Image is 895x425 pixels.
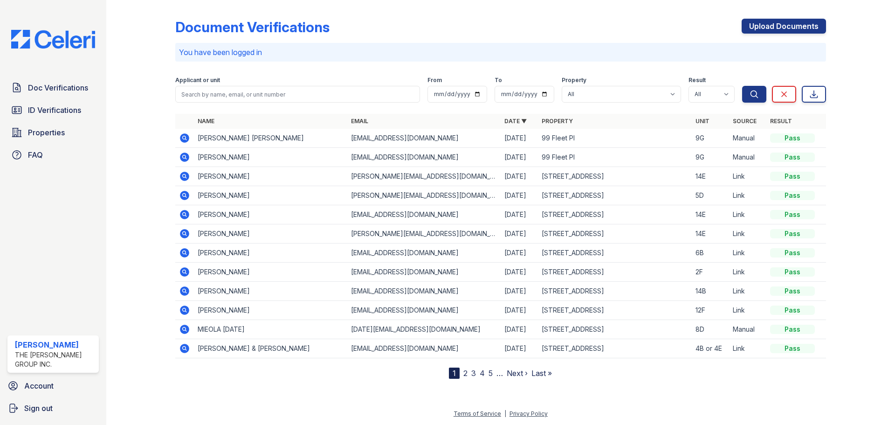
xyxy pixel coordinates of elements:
td: 9G [692,129,729,148]
div: Pass [770,344,815,353]
label: To [495,77,502,84]
span: Sign out [24,403,53,414]
div: [PERSON_NAME] [15,339,95,350]
td: [PERSON_NAME] [194,301,347,320]
span: … [496,368,503,379]
td: [PERSON_NAME][EMAIL_ADDRESS][DOMAIN_NAME] [347,167,501,186]
td: 14E [692,167,729,186]
td: [DATE] [501,205,538,224]
a: Upload Documents [742,19,826,34]
td: 8D [692,320,729,339]
span: Account [24,380,54,391]
td: [EMAIL_ADDRESS][DOMAIN_NAME] [347,129,501,148]
td: [PERSON_NAME] & [PERSON_NAME] [194,339,347,358]
span: Doc Verifications [28,82,88,93]
div: Pass [770,210,815,219]
a: Privacy Policy [509,410,548,417]
td: 2F [692,263,729,282]
td: [EMAIL_ADDRESS][DOMAIN_NAME] [347,339,501,358]
a: Next › [507,369,528,378]
td: [EMAIL_ADDRESS][DOMAIN_NAME] [347,205,501,224]
a: Terms of Service [454,410,501,417]
label: Property [562,77,586,84]
td: 5D [692,186,729,205]
div: Pass [770,191,815,200]
a: FAQ [7,146,99,164]
a: Result [770,118,792,125]
a: 4 [480,369,485,378]
td: [STREET_ADDRESS] [538,301,691,320]
a: Source [733,118,757,125]
a: Doc Verifications [7,78,99,97]
span: FAQ [28,149,43,160]
div: 1 [449,368,460,379]
td: [PERSON_NAME] [194,263,347,282]
div: Pass [770,248,815,258]
td: [PERSON_NAME] [194,167,347,186]
a: Property [542,118,573,125]
td: [PERSON_NAME][EMAIL_ADDRESS][DOMAIN_NAME] [347,224,501,244]
div: Pass [770,229,815,238]
td: [EMAIL_ADDRESS][DOMAIN_NAME] [347,148,501,167]
td: [PERSON_NAME] [194,186,347,205]
td: [DATE] [501,167,538,186]
td: [STREET_ADDRESS] [538,244,691,263]
td: [STREET_ADDRESS] [538,339,691,358]
td: [PERSON_NAME] [194,205,347,224]
a: Sign out [4,399,103,418]
td: [PERSON_NAME] [194,148,347,167]
a: 3 [471,369,476,378]
td: [EMAIL_ADDRESS][DOMAIN_NAME] [347,244,501,263]
td: 9G [692,148,729,167]
span: Properties [28,127,65,138]
td: 14E [692,224,729,244]
a: ID Verifications [7,101,99,119]
td: Manual [729,148,766,167]
div: Pass [770,267,815,277]
td: Manual [729,320,766,339]
td: [STREET_ADDRESS] [538,167,691,186]
td: 6B [692,244,729,263]
div: Pass [770,306,815,315]
img: CE_Logo_Blue-a8612792a0a2168367f1c8372b55b34899dd931a85d93a1a3d3e32e68fde9ad4.png [4,30,103,49]
td: Link [729,167,766,186]
div: Pass [770,325,815,334]
td: [DATE] [501,224,538,244]
td: Link [729,186,766,205]
td: [EMAIL_ADDRESS][DOMAIN_NAME] [347,282,501,301]
td: [STREET_ADDRESS] [538,205,691,224]
td: Link [729,244,766,263]
td: [DATE] [501,282,538,301]
div: Pass [770,153,815,162]
td: [DATE] [501,129,538,148]
td: [DATE] [501,263,538,282]
p: You have been logged in [179,47,822,58]
td: 14E [692,205,729,224]
td: [DATE] [501,301,538,320]
td: [DATE] [501,244,538,263]
a: Last » [531,369,552,378]
td: 99 Fleet Pl [538,129,691,148]
div: | [504,410,506,417]
td: [STREET_ADDRESS] [538,320,691,339]
td: [DATE] [501,339,538,358]
td: Link [729,205,766,224]
a: Properties [7,123,99,142]
div: Document Verifications [175,19,330,35]
td: [PERSON_NAME] [194,244,347,263]
a: Email [351,118,368,125]
td: [DATE][EMAIL_ADDRESS][DOMAIN_NAME] [347,320,501,339]
td: [STREET_ADDRESS] [538,263,691,282]
td: [PERSON_NAME][EMAIL_ADDRESS][DOMAIN_NAME] [347,186,501,205]
td: [PERSON_NAME] [194,282,347,301]
td: 12F [692,301,729,320]
td: [EMAIL_ADDRESS][DOMAIN_NAME] [347,301,501,320]
a: 2 [463,369,468,378]
td: 4B or 4E [692,339,729,358]
a: Date ▼ [504,118,527,125]
input: Search by name, email, or unit number [175,86,420,103]
td: [PERSON_NAME] [194,224,347,244]
td: 14B [692,282,729,301]
span: ID Verifications [28,105,81,116]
